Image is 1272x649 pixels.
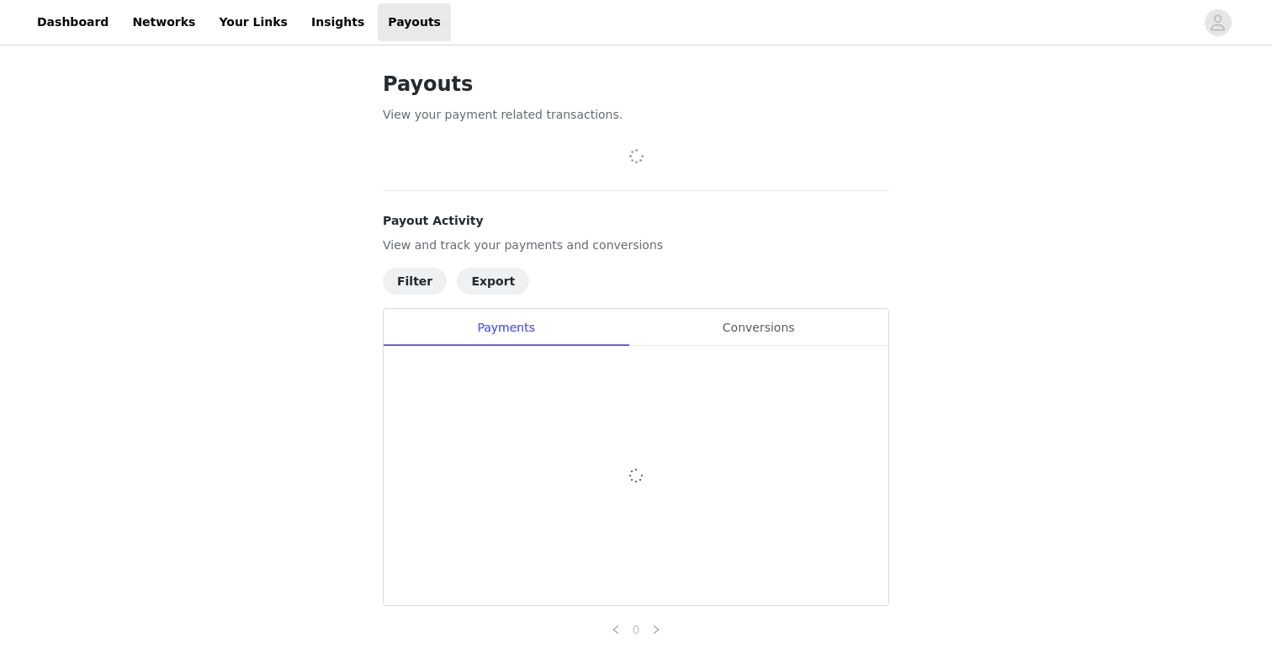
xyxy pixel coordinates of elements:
[611,625,621,635] i: icon: left
[606,620,626,640] li: Previous Page
[301,3,374,41] a: Insights
[383,237,889,254] p: View and track your payments and conversions
[626,620,646,640] li: 0
[1210,9,1226,36] div: avatar
[383,106,889,124] p: View your payment related transactions.
[457,268,529,295] button: Export
[651,625,661,635] i: icon: right
[383,212,889,230] h4: Payout Activity
[27,3,119,41] a: Dashboard
[628,309,888,347] div: Conversions
[384,309,628,347] div: Payments
[209,3,298,41] a: Your Links
[627,620,645,639] a: 0
[646,620,666,640] li: Next Page
[122,3,205,41] a: Networks
[378,3,451,41] a: Payouts
[383,268,447,295] button: Filter
[383,69,889,99] h1: Payouts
